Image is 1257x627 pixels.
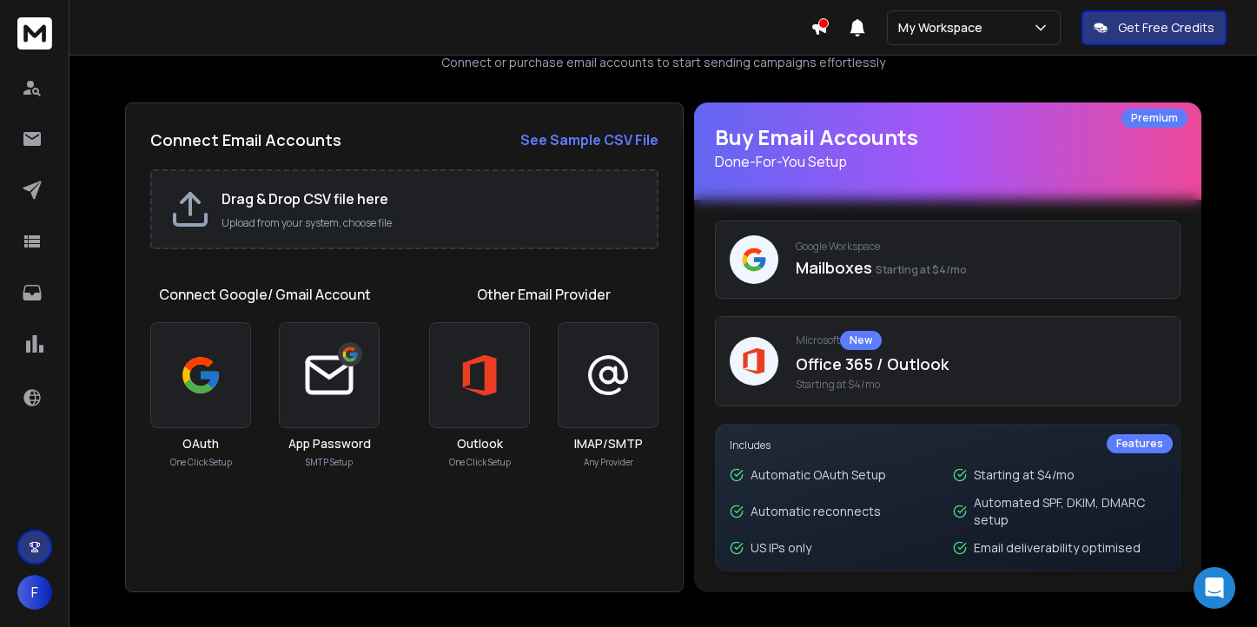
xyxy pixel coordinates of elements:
[222,216,639,230] p: Upload from your system, choose file
[751,466,886,484] p: Automatic OAuth Setup
[520,130,658,149] strong: See Sample CSV File
[796,352,1166,376] p: Office 365 / Outlook
[1082,10,1227,45] button: Get Free Credits
[751,503,881,520] p: Automatic reconnects
[715,123,1181,172] h1: Buy Email Accounts
[288,435,371,452] h3: App Password
[1194,567,1235,609] div: Open Intercom Messenger
[306,456,353,469] p: SMTP Setup
[796,378,1166,392] span: Starting at $4/mo
[441,54,885,71] p: Connect or purchase email accounts to start sending campaigns effortlessly
[796,331,1166,350] p: Microsoft
[574,435,643,452] h3: IMAP/SMTP
[840,331,882,350] div: New
[898,19,989,36] p: My Workspace
[796,240,1166,254] p: Google Workspace
[457,435,503,452] h3: Outlook
[17,575,52,610] button: F
[170,456,232,469] p: One Click Setup
[150,128,341,152] h2: Connect Email Accounts
[520,129,658,150] a: See Sample CSV File
[584,456,633,469] p: Any Provider
[1121,109,1188,128] div: Premium
[182,435,219,452] h3: OAuth
[796,255,1166,280] p: Mailboxes
[730,439,1166,452] p: Includes
[477,284,611,305] h1: Other Email Provider
[974,494,1166,529] p: Automated SPF, DKIM, DMARC setup
[876,262,967,277] span: Starting at $4/mo
[222,188,639,209] h2: Drag & Drop CSV file here
[974,466,1075,484] p: Starting at $4/mo
[974,539,1141,557] p: Email deliverability optimised
[751,539,811,557] p: US IPs only
[1107,434,1173,453] div: Features
[1118,19,1214,36] p: Get Free Credits
[159,284,371,305] h1: Connect Google/ Gmail Account
[449,456,511,469] p: One Click Setup
[715,151,1181,172] p: Done-For-You Setup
